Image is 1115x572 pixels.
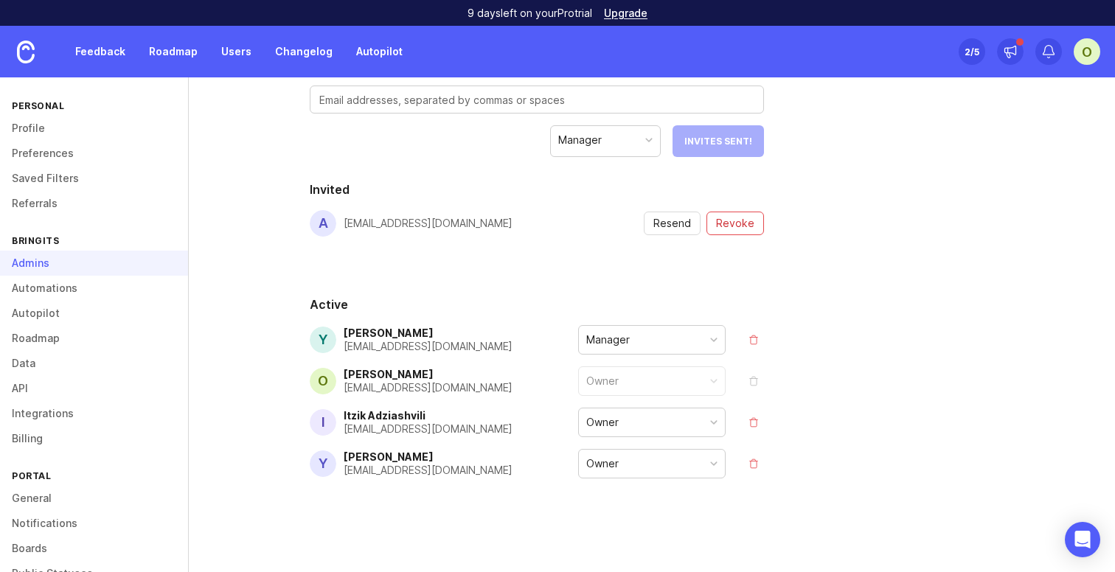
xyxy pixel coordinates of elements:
span: Revoke [716,216,754,231]
a: Roadmap [140,38,206,65]
span: Resend [653,216,691,231]
div: Owner [586,414,619,430]
div: [EMAIL_ADDRESS][DOMAIN_NAME] [344,383,513,393]
button: remove [743,371,764,391]
div: [EMAIL_ADDRESS][DOMAIN_NAME] [344,424,513,434]
a: Changelog [266,38,341,65]
div: 2 /5 [965,41,979,62]
h2: Active [310,296,764,313]
a: Autopilot [347,38,411,65]
div: [EMAIL_ADDRESS][DOMAIN_NAME] [344,341,513,352]
button: resend [644,212,701,235]
div: [PERSON_NAME] [344,328,513,338]
button: O [1074,38,1100,65]
a: Feedback [66,38,134,65]
div: Manager [586,332,630,348]
div: [EMAIL_ADDRESS][DOMAIN_NAME] [344,218,513,229]
button: remove [743,412,764,433]
div: Open Intercom Messenger [1065,522,1100,557]
div: Y [310,327,336,353]
div: [PERSON_NAME] [344,369,513,380]
div: a [310,210,336,237]
div: Manager [558,132,602,148]
button: 2/5 [959,38,985,65]
button: remove [743,453,764,474]
div: I [310,409,336,436]
h2: Invited [310,181,764,198]
a: Users [212,38,260,65]
div: Owner [586,456,619,472]
div: Owner [586,373,619,389]
img: Canny Home [17,41,35,63]
p: 9 days left on your Pro trial [468,6,592,21]
div: Y [310,450,336,477]
div: [PERSON_NAME] [344,452,513,462]
div: Itzik Adziashvili [344,411,513,421]
div: O [310,368,336,394]
a: Upgrade [604,8,647,18]
button: revoke [706,212,764,235]
div: [EMAIL_ADDRESS][DOMAIN_NAME] [344,465,513,475]
button: remove [743,329,764,350]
